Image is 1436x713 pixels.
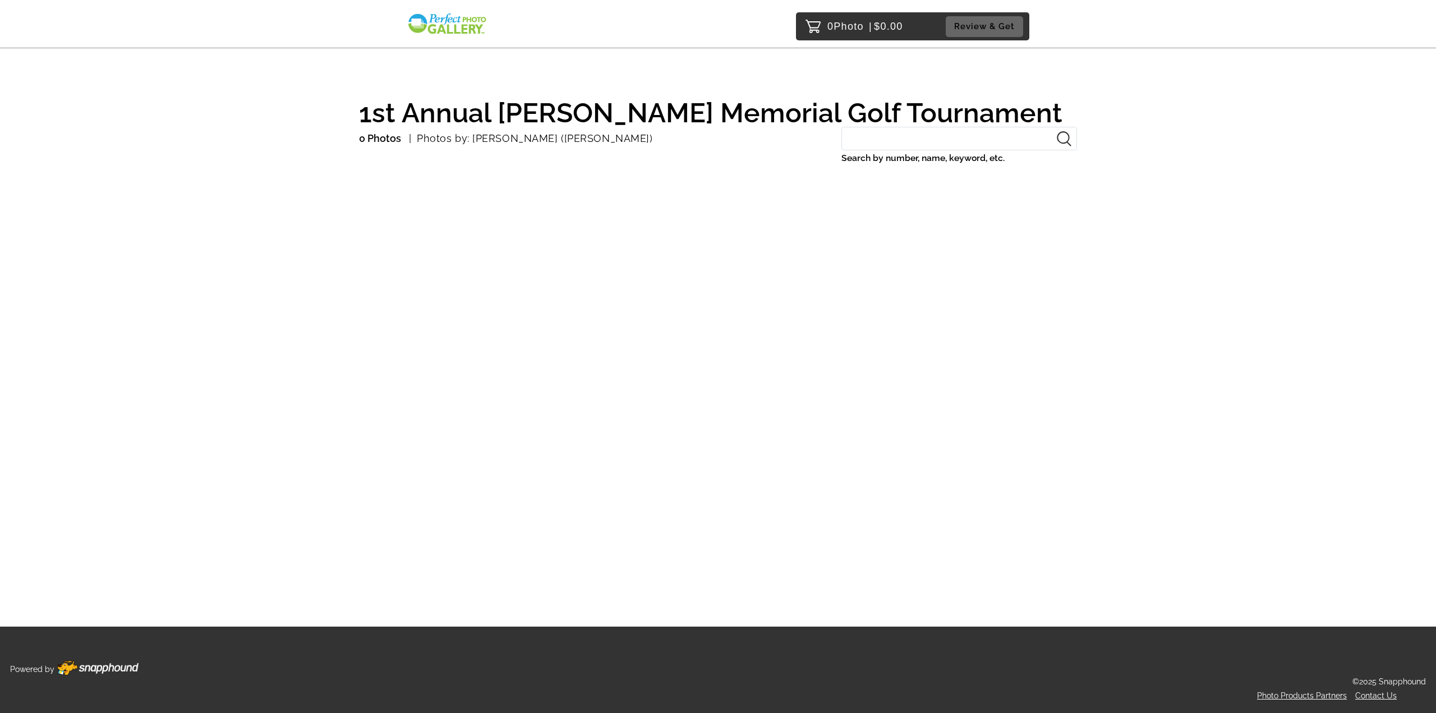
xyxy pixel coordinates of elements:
p: 0 Photos [359,130,401,148]
p: ©2025 Snapphound [1352,675,1426,689]
img: Snapphound Logo [407,12,487,35]
label: Search by number, name, keyword, etc. [841,150,1077,166]
a: Photo Products Partners [1257,691,1347,700]
span: Photo [834,17,864,35]
a: Contact Us [1355,691,1397,700]
p: Photos by: [PERSON_NAME] ([PERSON_NAME]) [409,130,653,148]
img: Footer [57,661,139,675]
a: Review & Get [946,16,1027,37]
button: Review & Get [946,16,1023,37]
h1: 1st Annual [PERSON_NAME] Memorial Golf Tournament [359,99,1077,127]
p: Powered by [10,663,54,677]
p: 0 $0.00 [827,17,903,35]
span: | [869,21,872,32]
